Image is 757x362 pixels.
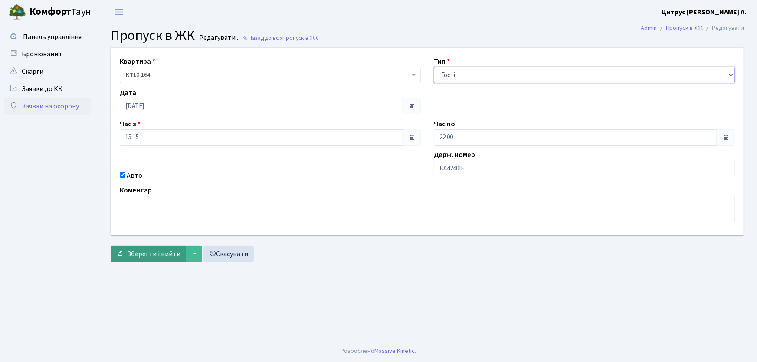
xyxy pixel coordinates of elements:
[703,23,744,33] li: Редагувати
[111,26,195,46] span: Пропуск в ЖК
[434,56,450,67] label: Тип
[23,32,82,42] span: Панель управління
[662,7,747,17] a: Цитрус [PERSON_NAME] А.
[282,34,318,42] span: Пропуск в ЖК
[4,46,91,63] a: Бронювання
[4,80,91,98] a: Заявки до КК
[127,249,180,259] span: Зберегти і вийти
[120,119,141,129] label: Час з
[434,119,455,129] label: Час по
[243,34,318,42] a: Назад до всіхПропуск в ЖК
[127,170,142,181] label: Авто
[4,28,91,46] a: Панель управління
[434,150,475,160] label: Держ. номер
[120,56,155,67] label: Квартира
[641,23,657,33] a: Admin
[4,98,91,115] a: Заявки на охорону
[29,5,71,19] b: Комфорт
[125,71,133,79] b: КТ
[628,19,757,37] nav: breadcrumb
[666,23,703,33] a: Пропуск в ЖК
[434,160,735,176] input: AA0001AA
[120,185,152,196] label: Коментар
[125,71,410,79] span: <b>КТ</b>&nbsp;&nbsp;&nbsp;&nbsp;10-164
[9,3,26,21] img: logo.png
[108,5,130,19] button: Переключити навігацію
[4,63,91,80] a: Скарги
[111,246,186,262] button: Зберегти і вийти
[203,246,254,262] a: Скасувати
[120,67,421,83] span: <b>КТ</b>&nbsp;&nbsp;&nbsp;&nbsp;10-164
[375,346,415,355] a: Massive Kinetic
[197,34,238,42] small: Редагувати .
[120,88,136,98] label: Дата
[29,5,91,20] span: Таун
[341,346,416,356] div: Розроблено .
